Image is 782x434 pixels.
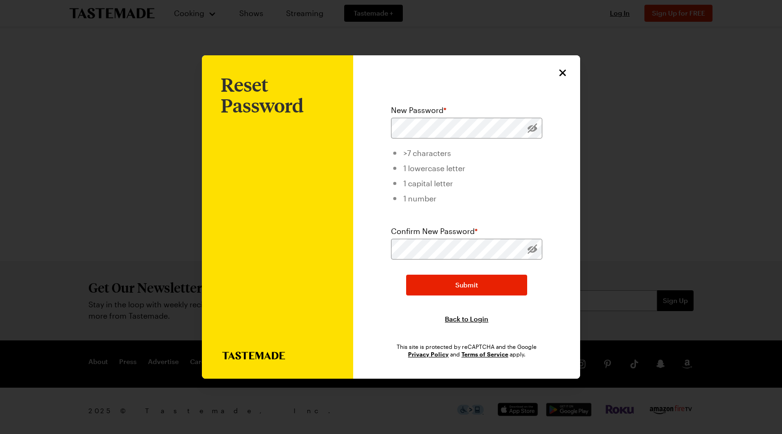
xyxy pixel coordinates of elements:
[403,179,453,188] span: 1 capital letter
[391,104,446,116] label: New Password
[403,194,436,203] span: 1 number
[391,226,478,237] label: Confirm New Password
[403,164,465,173] span: 1 lowercase letter
[461,350,508,358] a: Google Terms of Service
[455,280,478,290] span: Submit
[403,148,451,157] span: >7 characters
[391,343,542,358] div: This site is protected by reCAPTCHA and the Google and apply.
[445,314,488,324] button: Back to Login
[556,67,569,79] button: Close
[408,350,449,358] a: Google Privacy Policy
[406,275,527,295] button: Submit
[221,74,334,116] h1: Reset Password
